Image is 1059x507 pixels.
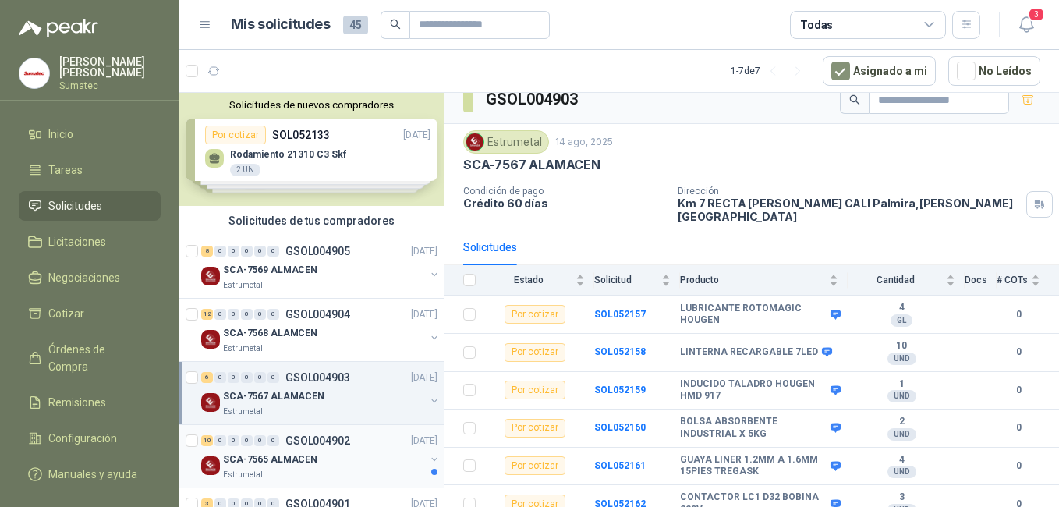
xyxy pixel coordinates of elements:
button: Asignado a mi [823,56,936,86]
div: 0 [228,246,239,257]
h1: Mis solicitudes [231,13,331,36]
th: # COTs [997,265,1059,296]
div: 0 [267,246,279,257]
a: 12 0 0 0 0 0 GSOL004904[DATE] Company LogoSCA-7568 ALAMCENEstrumetal [201,305,441,355]
th: Docs [965,265,997,296]
a: Negociaciones [19,263,161,292]
div: UND [887,466,916,478]
th: Solicitud [594,265,680,296]
th: Estado [485,265,594,296]
b: 0 [997,420,1040,435]
div: 0 [241,435,253,446]
p: 14 ago, 2025 [555,135,613,150]
a: Tareas [19,155,161,185]
h3: GSOL004903 [486,87,580,112]
img: Company Logo [201,267,220,285]
div: Solicitudes de tus compradores [179,206,444,236]
div: 0 [267,309,279,320]
a: Cotizar [19,299,161,328]
span: 3 [1028,7,1045,22]
b: 3 [848,491,955,504]
div: GL [891,314,912,327]
a: Configuración [19,424,161,453]
p: Dirección [678,186,1020,197]
div: 0 [254,309,266,320]
b: 2 [848,416,955,428]
p: SCA-7569 ALMACEN [223,263,317,278]
div: 0 [254,435,266,446]
div: 12 [201,309,213,320]
p: Estrumetal [223,406,263,418]
p: [PERSON_NAME] [PERSON_NAME] [59,56,161,78]
img: Company Logo [19,58,49,88]
span: Manuales y ayuda [48,466,137,483]
span: Estado [485,275,572,285]
p: GSOL004905 [285,246,350,257]
p: SCA-7565 ALMACEN [223,452,317,467]
div: 0 [214,246,226,257]
span: search [849,94,860,105]
b: SOL052161 [594,460,646,471]
b: 0 [997,459,1040,473]
a: Inicio [19,119,161,149]
a: Solicitudes [19,191,161,221]
a: SOL052160 [594,422,646,433]
a: 6 0 0 0 0 0 GSOL004903[DATE] Company LogoSCA-7567 ALAMACENEstrumetal [201,368,441,418]
b: 1 [848,378,955,391]
div: UND [887,428,916,441]
div: UND [887,390,916,402]
p: Sumatec [59,81,161,90]
a: SOL052157 [594,309,646,320]
span: Cantidad [848,275,943,285]
div: 0 [267,372,279,383]
img: Company Logo [201,330,220,349]
p: GSOL004904 [285,309,350,320]
span: search [390,19,401,30]
div: 0 [228,309,239,320]
div: Todas [800,16,833,34]
p: [DATE] [411,370,437,385]
span: Solicitud [594,275,658,285]
p: [DATE] [411,434,437,448]
span: Configuración [48,430,117,447]
a: Manuales y ayuda [19,459,161,489]
p: GSOL004902 [285,435,350,446]
div: 1 - 7 de 7 [731,58,810,83]
button: 3 [1012,11,1040,39]
span: Tareas [48,161,83,179]
b: 10 [848,340,955,353]
div: 0 [267,435,279,446]
span: Órdenes de Compra [48,341,146,375]
p: Condición de pago [463,186,665,197]
div: 0 [214,435,226,446]
a: Órdenes de Compra [19,335,161,381]
span: Remisiones [48,394,106,411]
b: 0 [997,345,1040,360]
p: [DATE] [411,307,437,322]
div: 0 [241,372,253,383]
a: 10 0 0 0 0 0 GSOL004902[DATE] Company LogoSCA-7565 ALMACENEstrumetal [201,431,441,481]
b: GUAYA LINER 1.2MM A 1.6MM 15PIES TREGASK [680,454,827,478]
p: SCA-7567 ALAMACEN [223,389,324,404]
div: 0 [254,246,266,257]
p: SCA-7567 ALAMACEN [463,157,600,173]
th: Producto [680,265,848,296]
span: Producto [680,275,826,285]
div: Por cotizar [505,456,565,475]
div: 6 [201,372,213,383]
p: GSOL004903 [285,372,350,383]
span: Negociaciones [48,269,120,286]
a: SOL052158 [594,346,646,357]
b: LINTERNA RECARGABLE 7LED [680,346,818,359]
b: SOL052159 [594,385,646,395]
span: Inicio [48,126,73,143]
div: UND [887,353,916,365]
img: Company Logo [466,133,483,151]
b: 0 [997,383,1040,398]
b: INDUCIDO TALADRO HOUGEN HMD 917 [680,378,827,402]
button: Solicitudes de nuevos compradores [186,99,437,111]
div: Solicitudes de nuevos compradoresPor cotizarSOL052133[DATE] Rodamiento 21310 C3 Skf2 UNPor cotiza... [179,93,444,206]
span: Solicitudes [48,197,102,214]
